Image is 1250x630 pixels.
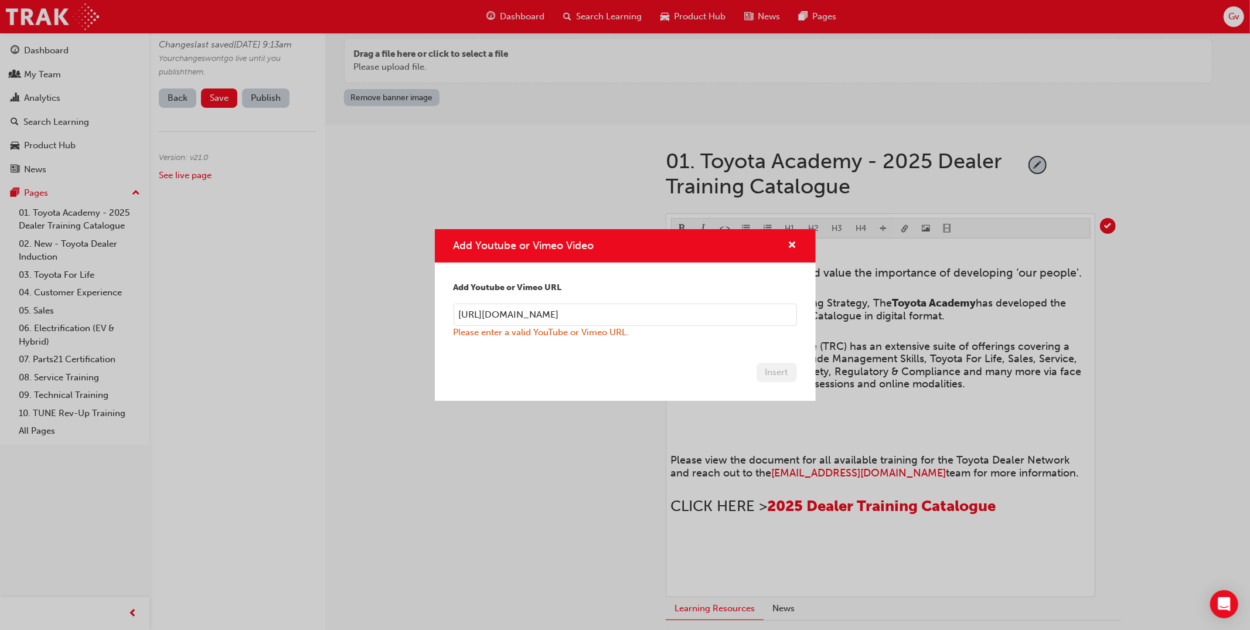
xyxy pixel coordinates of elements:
span: Add Youtube or Vimeo Video [454,239,594,252]
button: Insert [757,363,797,382]
input: Enter video URL [454,304,797,326]
span: cross-icon [788,241,797,251]
button: cross-icon [788,239,797,253]
span: Please enter a valid YouTube or Vimeo URL. [454,327,629,338]
div: Add Youtube or Vimeo Video [435,229,816,401]
p: Add Youtube or Vimeo URL [454,281,797,295]
div: Open Intercom Messenger [1210,590,1238,618]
